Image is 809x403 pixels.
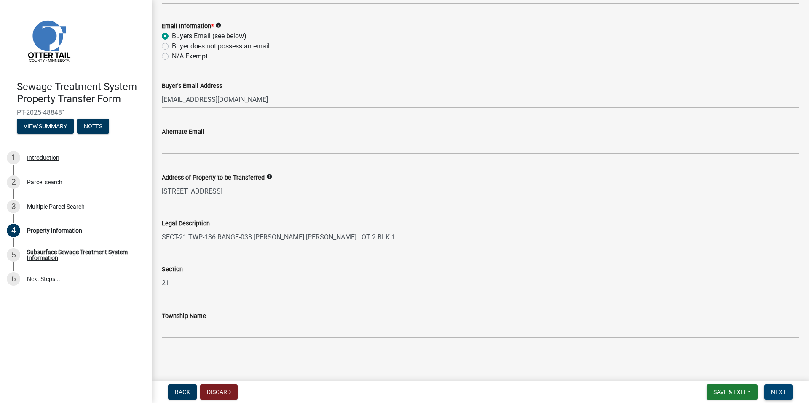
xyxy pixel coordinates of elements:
[172,41,270,51] label: Buyer does not possess an email
[162,175,265,181] label: Address of Property to be Transferred
[77,119,109,134] button: Notes
[172,31,246,41] label: Buyers Email (see below)
[172,51,208,61] label: N/A Exempt
[7,200,20,213] div: 3
[7,272,20,286] div: 6
[7,175,20,189] div: 2
[27,228,82,233] div: Property Information
[266,174,272,180] i: info
[27,249,138,261] div: Subsurface Sewage Treatment System Information
[77,123,109,130] wm-modal-confirm: Notes
[27,204,85,209] div: Multiple Parcel Search
[7,248,20,262] div: 5
[162,267,183,273] label: Section
[771,389,786,395] span: Next
[168,384,197,400] button: Back
[162,83,222,89] label: Buyer's Email Address
[162,313,206,319] label: Township Name
[713,389,746,395] span: Save & Exit
[17,119,74,134] button: View Summary
[7,224,20,237] div: 4
[707,384,758,400] button: Save & Exit
[175,389,190,395] span: Back
[27,155,59,161] div: Introduction
[17,109,135,117] span: PT-2025-488481
[27,179,62,185] div: Parcel search
[162,24,214,29] label: Email Information
[200,384,238,400] button: Discard
[17,123,74,130] wm-modal-confirm: Summary
[162,221,210,227] label: Legal Description
[215,22,221,28] i: info
[17,9,80,72] img: Otter Tail County, Minnesota
[764,384,793,400] button: Next
[17,81,145,105] h4: Sewage Treatment System Property Transfer Form
[7,151,20,164] div: 1
[162,129,204,135] label: Alternate Email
